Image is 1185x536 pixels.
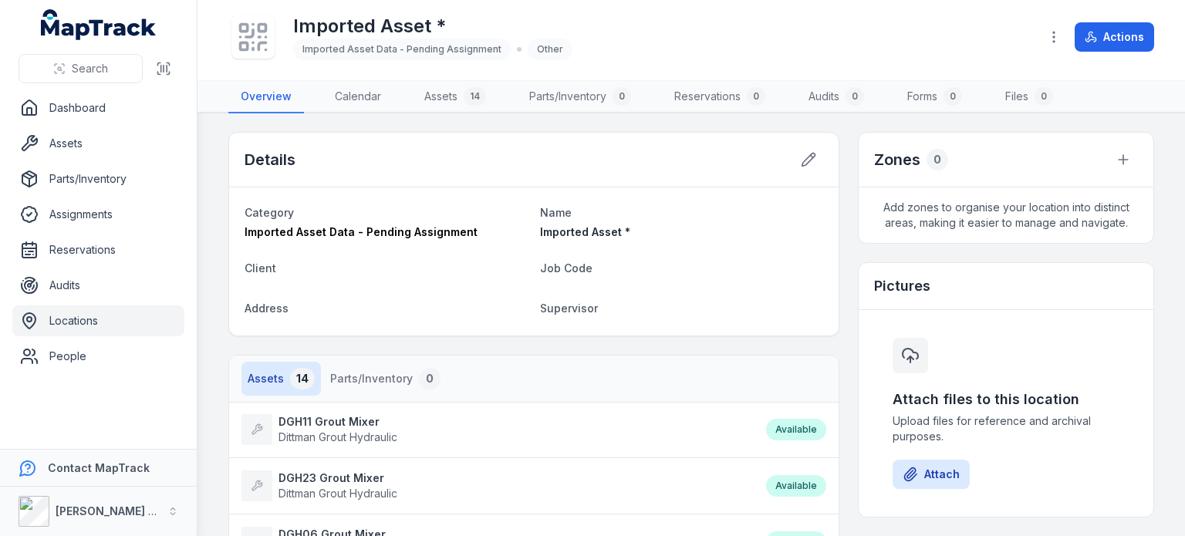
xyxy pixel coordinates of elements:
[846,87,864,106] div: 0
[324,362,447,396] button: Parts/Inventory0
[766,475,826,497] div: Available
[528,39,572,60] div: Other
[540,225,630,238] span: Imported Asset *
[893,389,1119,410] h3: Attach files to this location
[944,87,962,106] div: 0
[293,14,572,39] h1: Imported Asset *
[747,87,765,106] div: 0
[12,305,184,336] a: Locations
[279,470,397,486] strong: DGH23 Grout Mixer
[12,163,184,194] a: Parts/Inventory
[19,54,143,83] button: Search
[662,81,778,113] a: Reservations0
[874,149,920,170] h2: Zones
[241,362,321,396] button: Assets14
[245,149,295,170] h2: Details
[245,302,289,315] span: Address
[766,419,826,440] div: Available
[228,81,304,113] a: Overview
[48,461,150,474] strong: Contact MapTrack
[12,270,184,301] a: Audits
[927,149,948,170] div: 0
[613,87,631,106] div: 0
[1075,22,1154,52] button: Actions
[72,61,108,76] span: Search
[279,414,397,430] strong: DGH11 Grout Mixer
[874,275,930,297] h3: Pictures
[893,460,970,489] button: Attach
[56,504,182,517] strong: [PERSON_NAME] Group
[279,430,397,443] span: Dittman Grout Hydraulic
[540,206,572,219] span: Name
[1035,87,1053,106] div: 0
[245,206,294,219] span: Category
[895,81,974,113] a: Forms0
[279,487,397,500] span: Dittman Grout Hydraulic
[993,81,1065,113] a: Files0
[419,368,441,389] div: 0
[245,225,478,238] span: Imported Asset Data - Pending Assignment
[241,414,751,445] a: DGH11 Grout MixerDittman Grout Hydraulic
[540,302,598,315] span: Supervisor
[322,81,393,113] a: Calendar
[302,43,501,55] span: Imported Asset Data - Pending Assignment
[290,368,315,389] div: 14
[12,234,184,265] a: Reservations
[893,413,1119,444] span: Upload files for reference and archival purposes.
[517,81,643,113] a: Parts/Inventory0
[12,199,184,230] a: Assignments
[12,341,184,372] a: People
[12,128,184,159] a: Assets
[41,9,157,40] a: MapTrack
[245,261,276,275] span: Client
[412,81,498,113] a: Assets14
[241,470,751,501] a: DGH23 Grout MixerDittman Grout Hydraulic
[540,261,592,275] span: Job Code
[464,87,486,106] div: 14
[859,187,1153,243] span: Add zones to organise your location into distinct areas, making it easier to manage and navigate.
[796,81,876,113] a: Audits0
[12,93,184,123] a: Dashboard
